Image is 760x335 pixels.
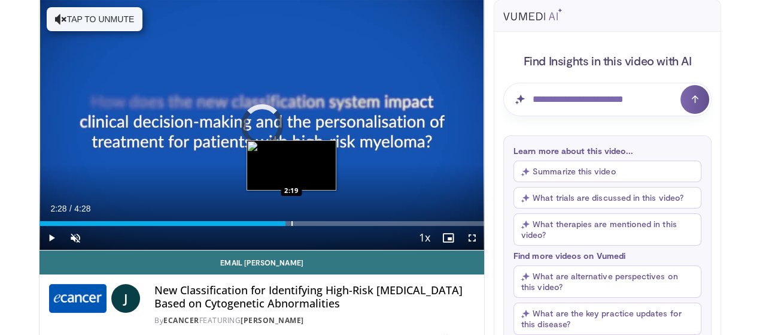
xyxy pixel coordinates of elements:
h4: New Classification for Identifying High-Risk [MEDICAL_DATA] Based on Cytogenetic Abnormalities [154,284,475,310]
div: Progress Bar [39,221,484,226]
a: [PERSON_NAME] [241,315,304,325]
button: Playback Rate [412,226,436,250]
a: ecancer [163,315,199,325]
span: 2:28 [50,204,66,213]
img: image.jpeg [247,140,336,191]
div: By FEATURING [154,315,475,326]
a: Email [PERSON_NAME] [39,251,484,274]
span: 4:28 [74,204,90,213]
p: Find more videos on Vumedi [513,251,701,261]
button: What are the key practice updates for this disease? [513,303,701,335]
button: Summarize this video [513,161,701,182]
p: Learn more about this video... [513,146,701,156]
button: Fullscreen [460,226,484,250]
span: / [69,204,72,213]
input: Question for AI [503,83,712,116]
button: Tap to unmute [47,7,142,31]
button: Unmute [63,226,87,250]
img: vumedi-ai-logo.svg [503,8,562,20]
button: Play [39,226,63,250]
a: J [111,284,140,313]
button: What trials are discussed in this video? [513,187,701,209]
button: What therapies are mentioned in this video? [513,213,701,246]
h4: Find Insights in this video with AI [503,53,712,68]
button: Enable picture-in-picture mode [436,226,460,250]
button: What are alternative perspectives on this video? [513,265,701,298]
img: ecancer [49,284,107,313]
